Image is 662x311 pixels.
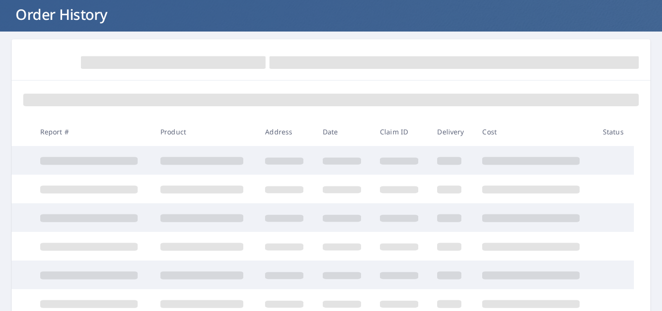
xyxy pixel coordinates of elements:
[153,117,257,146] th: Product
[474,117,595,146] th: Cost
[12,4,650,24] h1: Order History
[257,117,315,146] th: Address
[372,117,429,146] th: Claim ID
[32,117,153,146] th: Report #
[595,117,634,146] th: Status
[429,117,474,146] th: Delivery
[315,117,372,146] th: Date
